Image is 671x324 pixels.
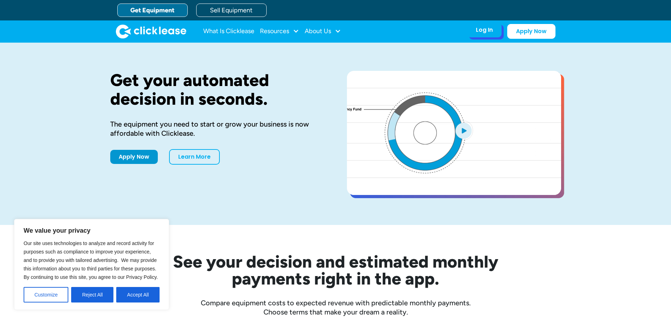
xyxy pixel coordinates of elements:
[203,24,254,38] a: What Is Clicklease
[260,24,299,38] div: Resources
[24,287,68,302] button: Customize
[24,240,158,280] span: Our site uses technologies to analyze and record activity for purposes such as compliance to impr...
[196,4,267,17] a: Sell Equipment
[110,150,158,164] a: Apply Now
[110,120,324,138] div: The equipment you need to start or grow your business is now affordable with Clicklease.
[116,24,186,38] img: Clicklease logo
[169,149,220,165] a: Learn More
[24,226,160,235] p: We value your privacy
[14,219,169,310] div: We value your privacy
[507,24,555,39] a: Apply Now
[454,121,473,140] img: Blue play button logo on a light blue circular background
[138,253,533,287] h2: See your decision and estimated monthly payments right in the app.
[116,287,160,302] button: Accept All
[476,26,493,33] div: Log In
[71,287,113,302] button: Reject All
[117,4,188,17] a: Get Equipment
[110,298,561,317] div: Compare equipment costs to expected revenue with predictable monthly payments. Choose terms that ...
[305,24,341,38] div: About Us
[347,71,561,195] a: open lightbox
[110,71,324,108] h1: Get your automated decision in seconds.
[116,24,186,38] a: home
